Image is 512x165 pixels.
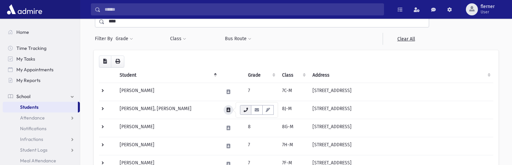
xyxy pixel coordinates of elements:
td: [STREET_ADDRESS] [308,83,493,101]
a: Time Tracking [3,43,80,54]
th: Address: activate to sort column ascending [308,68,493,83]
th: Grade: activate to sort column ascending [244,68,278,83]
span: Filter By [95,35,115,42]
a: Students [3,102,78,112]
span: Home [16,29,29,35]
span: Student Logs [20,147,47,153]
button: Grade [115,33,133,45]
button: Email Templates [262,105,274,115]
span: My Appointments [16,67,53,73]
td: [PERSON_NAME] [116,137,220,155]
span: Attendance [20,115,45,121]
td: [STREET_ADDRESS] [308,137,493,155]
input: Search [101,3,384,15]
button: Class [170,33,186,45]
span: My Reports [16,77,40,83]
button: Bus Route [225,33,252,45]
td: [PERSON_NAME] [116,83,220,101]
a: Clear All [383,33,429,45]
td: [PERSON_NAME] [116,119,220,137]
a: My Reports [3,75,80,86]
a: Home [3,27,80,37]
a: School [3,91,80,102]
td: 7 [244,137,278,155]
td: [STREET_ADDRESS] [308,119,493,137]
span: User [481,9,495,15]
span: Time Tracking [16,45,46,51]
span: My Tasks [16,56,35,62]
span: flerner [481,4,495,9]
a: Student Logs [3,145,80,155]
a: Infractions [3,134,80,145]
td: [STREET_ADDRESS] [308,101,493,119]
td: 7H-M [278,137,309,155]
td: 8G-M [278,119,309,137]
span: Notifications [20,126,46,132]
button: CSV [99,56,111,68]
th: Class: activate to sort column ascending [278,68,309,83]
span: Students [20,104,38,110]
td: 8 [244,101,278,119]
span: Infractions [20,136,43,142]
th: Student: activate to sort column descending [116,68,220,83]
a: My Tasks [3,54,80,64]
td: 8 [244,119,278,137]
a: My Appointments [3,64,80,75]
td: 7 [244,83,278,101]
span: School [16,93,30,99]
img: AdmirePro [5,3,44,16]
a: Notifications [3,123,80,134]
span: Meal Attendance [20,158,56,164]
td: [PERSON_NAME], [PERSON_NAME] [116,101,220,119]
td: 8J-M [278,101,309,119]
a: Attendance [3,112,80,123]
button: Print [111,56,124,68]
td: 7C-M [278,83,309,101]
